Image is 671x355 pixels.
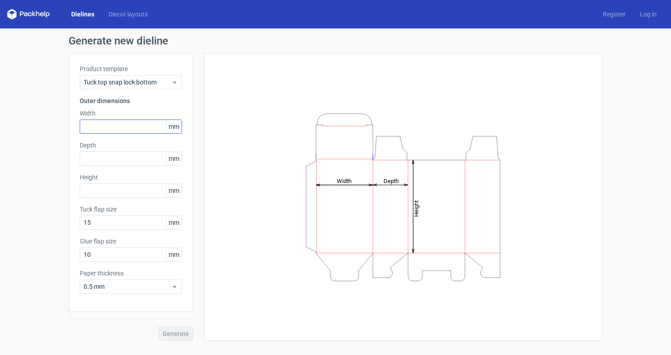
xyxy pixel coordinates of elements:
span: mm [166,152,182,165]
span: mm [166,184,182,197]
span: Tuck top snap lock bottom [84,78,171,87]
label: Depth [80,141,182,150]
h3: Outer dimensions [80,96,182,105]
a: Dielines [64,10,101,19]
span: mm [166,216,182,229]
label: Paper thickness [80,269,182,278]
h1: Generate new dieline [69,36,602,46]
label: Height [80,173,182,182]
tspan: Width [337,177,352,184]
span: mm [166,248,182,261]
a: Register [596,10,633,19]
span: mm [166,120,182,133]
label: Product template [80,64,182,73]
a: Diecut layouts [101,10,155,19]
span: 0.5 mm [84,282,171,291]
tspan: Height [413,200,420,216]
label: Glue flap size [80,237,182,246]
label: Tuck flap size [80,205,182,214]
tspan: Depth [384,177,399,184]
label: Width [80,109,182,118]
a: Log in [633,10,664,19]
